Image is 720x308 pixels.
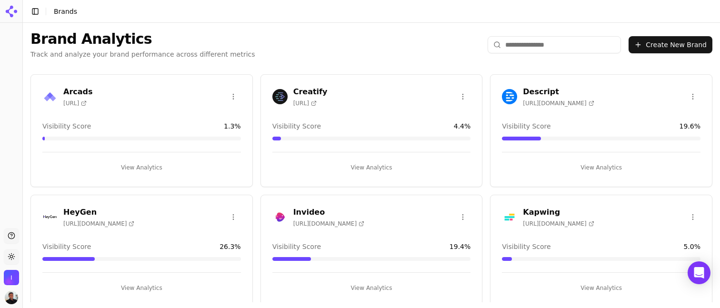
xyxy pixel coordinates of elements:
button: View Analytics [502,280,700,296]
button: View Analytics [272,280,471,296]
span: [URL] [63,99,87,107]
button: Create New Brand [629,36,712,53]
span: Visibility Score [42,121,91,131]
h3: HeyGen [63,207,134,218]
button: Open organization switcher [4,270,19,285]
span: Visibility Score [502,242,550,251]
h3: Descript [523,86,594,98]
img: Ankit Solanki [5,291,18,304]
span: [URL][DOMAIN_NAME] [523,220,594,228]
span: Brands [54,8,77,15]
h3: Invideo [293,207,364,218]
span: [URL][DOMAIN_NAME] [293,220,364,228]
button: View Analytics [42,280,241,296]
span: 1.3 % [224,121,241,131]
button: View Analytics [272,160,471,175]
nav: breadcrumb [54,7,77,16]
h3: Creatify [293,86,328,98]
span: [URL] [293,99,317,107]
span: Visibility Score [272,121,321,131]
button: Open user button [5,291,18,304]
img: Invideo [272,209,288,225]
span: Visibility Score [502,121,550,131]
p: Track and analyze your brand performance across different metrics [30,50,255,59]
h1: Brand Analytics [30,30,255,48]
span: [URL][DOMAIN_NAME] [523,99,594,107]
img: Kapwing [502,209,517,225]
div: Open Intercom Messenger [688,261,710,284]
span: 19.4 % [450,242,470,251]
span: 5.0 % [683,242,700,251]
button: View Analytics [42,160,241,175]
img: Descript [502,89,517,104]
img: Arcads [42,89,58,104]
img: HeyGen [42,209,58,225]
span: Visibility Score [272,242,321,251]
span: 4.4 % [454,121,471,131]
button: View Analytics [502,160,700,175]
img: Creatify [272,89,288,104]
span: 19.6 % [680,121,700,131]
h3: Kapwing [523,207,594,218]
h3: Arcads [63,86,93,98]
span: 26.3 % [220,242,240,251]
img: Invideo [4,270,19,285]
span: Visibility Score [42,242,91,251]
span: [URL][DOMAIN_NAME] [63,220,134,228]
